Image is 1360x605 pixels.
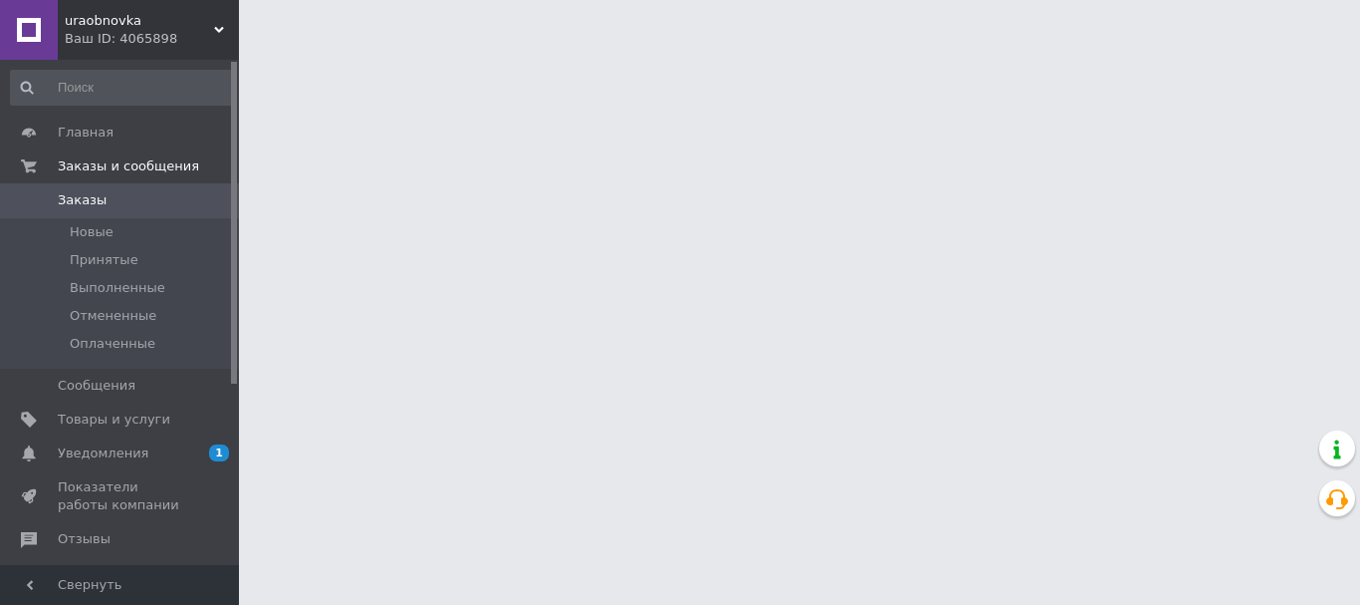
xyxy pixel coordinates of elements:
span: Показатели работы компании [58,478,184,514]
span: Отмененные [70,307,156,325]
span: Выполненные [70,279,165,297]
span: Главная [58,124,113,142]
span: Товары и услуги [58,411,170,429]
input: Поиск [10,70,235,106]
span: Оплаченные [70,335,155,353]
span: 1 [209,445,229,461]
span: Заказы [58,191,107,209]
div: Ваш ID: 4065898 [65,30,239,48]
span: uraobnovka [65,12,214,30]
span: Уведомления [58,445,148,462]
span: Отзывы [58,530,111,548]
span: Заказы и сообщения [58,157,199,175]
span: Новые [70,223,113,241]
span: Сообщения [58,377,135,395]
span: Принятые [70,251,138,269]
